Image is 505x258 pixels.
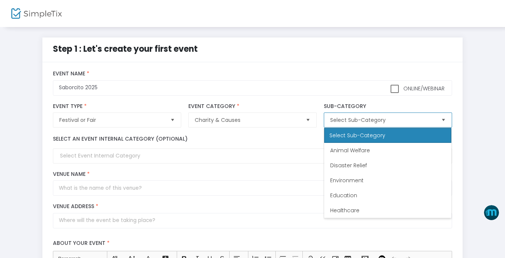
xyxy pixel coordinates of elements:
label: Event Name [53,70,452,77]
span: Environment [330,177,364,184]
label: Sub-Category [324,103,452,110]
span: Online/Webinar [402,85,445,92]
span: Select Sub-Category [330,116,435,124]
span: Festival or Fair [59,116,164,124]
span: Charity & Causes [195,116,299,124]
label: Select an event internal category (optional) [53,135,188,143]
button: Select [167,113,178,127]
button: Select [438,113,449,127]
span: Healthcare [330,207,359,214]
span: Disaster Relief [330,162,367,169]
input: What is the name of this venue? [53,180,452,196]
span: Animal Welfare [330,147,370,154]
span: Step 1 : Let's create your first event [53,43,198,55]
div: Select Sub-Category [324,128,451,143]
button: Select [303,113,313,127]
input: Where will the event be taking place? [53,213,452,228]
label: About your event [50,236,456,251]
label: Venue Name [53,171,452,178]
label: Event Category [188,103,316,110]
span: Education [330,192,357,199]
input: What would you like to call your Event? [53,80,452,96]
label: Venue Address [53,203,452,210]
input: Select Event Internal Category [60,152,437,160]
label: Event Type [53,103,181,110]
